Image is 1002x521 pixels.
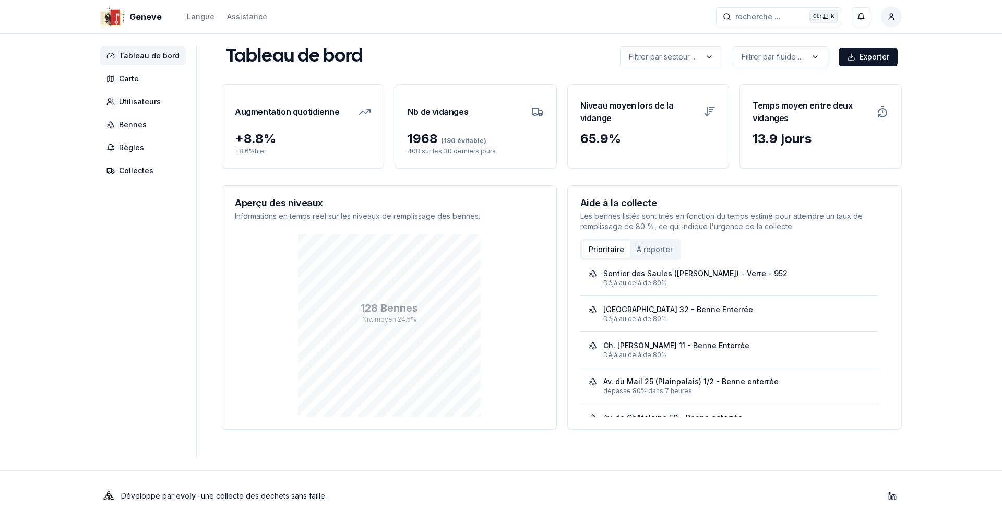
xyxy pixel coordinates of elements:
p: Informations en temps réel sur les niveaux de remplissage des bennes. [235,211,544,221]
h3: Nb de vidanges [408,97,468,126]
div: 1968 [408,131,544,147]
a: Tableau de bord [100,46,190,65]
div: + 8.8 % [235,131,371,147]
span: Bennes [119,120,147,130]
a: Geneve [100,10,166,23]
p: Les bennes listés sont triés en fonction du temps estimé pour atteindre un taux de remplissage de... [580,211,889,232]
div: Av. du Mail 25 (Plainpalais) 1/2 - Benne enterrée [603,376,779,387]
a: Av. du Mail 25 (Plainpalais) 1/2 - Benne enterréedépasse 80% dans 7 heures [589,376,870,395]
a: Carte [100,69,190,88]
a: Collectes [100,161,190,180]
a: Utilisateurs [100,92,190,111]
h3: Temps moyen entre deux vidanges [753,97,870,126]
p: Développé par - une collecte des déchets sans faille . [121,489,327,503]
span: Règles [119,143,144,153]
a: Ch. [PERSON_NAME] 11 - Benne EnterréeDéjà au delà de 80% [589,340,870,359]
span: Utilisateurs [119,97,161,107]
div: Sentier des Saules ([PERSON_NAME]) - Verre - 952 [603,268,788,279]
a: Règles [100,138,190,157]
h3: Aide à la collecte [580,198,889,208]
div: Déjà au delà de 80% [603,279,870,287]
span: (190 évitable) [438,137,486,145]
button: Exporter [839,48,898,66]
h3: Aperçu des niveaux [235,198,544,208]
a: Sentier des Saules ([PERSON_NAME]) - Verre - 952Déjà au delà de 80% [589,268,870,287]
button: Prioritaire [582,241,630,258]
div: Av. de Châtelaine 50 - Benne enterrée [603,412,743,423]
button: label [733,46,828,67]
img: Evoly Logo [100,488,117,504]
a: evoly [176,491,196,500]
div: Ch. [PERSON_NAME] 11 - Benne Enterrée [603,340,749,351]
span: Carte [119,74,139,84]
span: recherche ... [735,11,781,22]
span: Geneve [129,10,162,23]
span: Tableau de bord [119,51,180,61]
button: Langue [187,10,214,23]
div: [GEOGRAPHIC_DATA] 32 - Benne Enterrée [603,304,753,315]
p: Filtrer par secteur ... [629,52,697,62]
div: Langue [187,11,214,22]
div: Déjà au delà de 80% [603,315,870,323]
p: + 8.6 % hier [235,147,371,156]
div: 65.9 % [580,131,717,147]
div: dépasse 80% dans 7 heures [603,387,870,395]
p: Filtrer par fluide ... [742,52,803,62]
a: [GEOGRAPHIC_DATA] 32 - Benne EnterréeDéjà au delà de 80% [589,304,870,323]
span: Collectes [119,165,153,176]
div: Déjà au delà de 80% [603,351,870,359]
a: Bennes [100,115,190,134]
a: Assistance [227,10,267,23]
button: À reporter [630,241,679,258]
h3: Augmentation quotidienne [235,97,339,126]
button: label [620,46,722,67]
h1: Tableau de bord [226,46,363,67]
p: 408 sur les 30 derniers jours [408,147,544,156]
button: recherche ...Ctrl+K [716,7,841,26]
h3: Niveau moyen lors de la vidange [580,97,698,126]
a: Av. de Châtelaine 50 - Benne enterrée [589,412,870,431]
div: 13.9 jours [753,131,889,147]
img: Geneve Logo [100,4,125,29]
